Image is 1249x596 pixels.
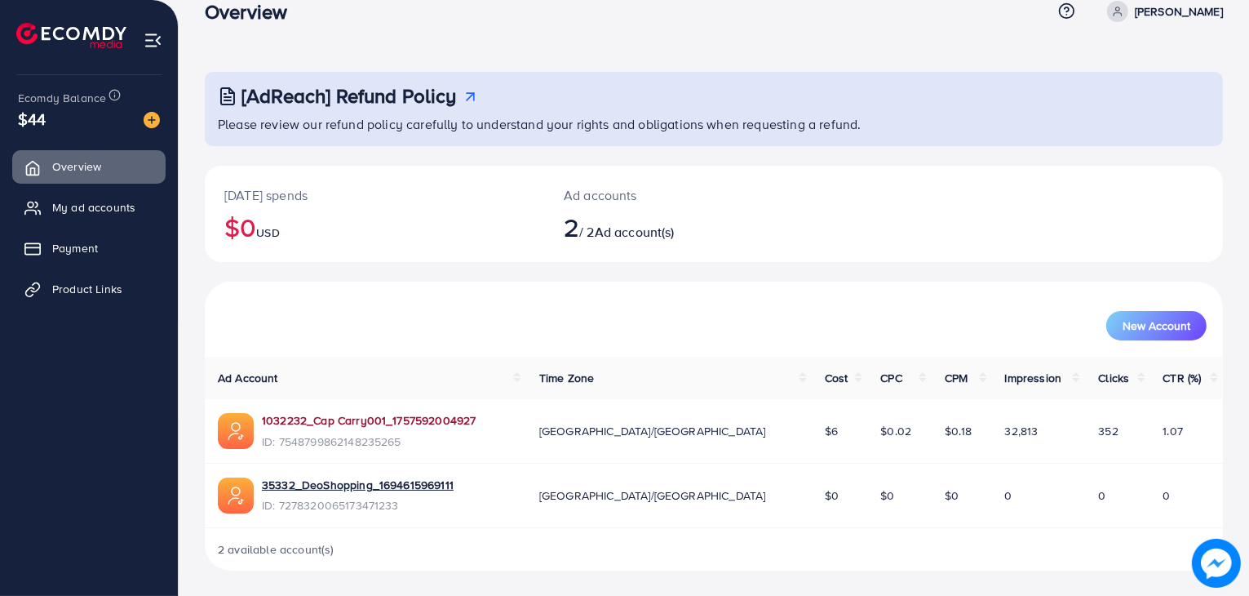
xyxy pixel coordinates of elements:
[1005,487,1012,504] span: 0
[144,112,160,128] img: image
[262,477,454,493] a: 35332_DeoShopping_1694615969111
[256,225,279,241] span: USD
[539,423,766,439] span: [GEOGRAPHIC_DATA]/[GEOGRAPHIC_DATA]
[1005,423,1039,439] span: 32,813
[564,185,779,205] p: Ad accounts
[224,211,525,242] h2: $0
[262,434,476,450] span: ID: 7548799862148235265
[1192,539,1241,588] img: image
[1005,370,1062,386] span: Impression
[12,232,166,265] a: Payment
[1163,423,1184,439] span: 1.07
[218,541,334,558] span: 2 available account(s)
[825,487,839,504] span: $0
[218,370,278,386] span: Ad Account
[539,487,766,504] span: [GEOGRAPHIC_DATA]/[GEOGRAPHIC_DATA]
[1098,487,1105,504] span: 0
[262,412,476,429] a: 1032232_Cap Carry001_1757592004927
[241,84,457,108] h3: [AdReach] Refund Policy
[880,487,894,504] span: $0
[539,370,594,386] span: Time Zone
[595,223,675,241] span: Ad account(s)
[52,240,98,256] span: Payment
[564,208,579,246] span: 2
[1135,2,1223,21] p: [PERSON_NAME]
[880,370,901,386] span: CPC
[1101,1,1223,22] a: [PERSON_NAME]
[825,370,848,386] span: Cost
[52,158,101,175] span: Overview
[945,487,959,504] span: $0
[52,281,122,297] span: Product Links
[262,497,454,514] span: ID: 7278320065173471233
[564,211,779,242] h2: / 2
[218,413,254,449] img: ic-ads-acc.e4c84228.svg
[18,90,106,106] span: Ecomdy Balance
[224,185,525,205] p: [DATE] spends
[12,191,166,224] a: My ad accounts
[880,423,911,439] span: $0.02
[16,23,126,48] img: logo
[1123,320,1190,331] span: New Account
[945,370,968,386] span: CPM
[52,199,135,216] span: My ad accounts
[218,114,1213,134] p: Please review our refund policy carefully to understand your rights and obligations when requesti...
[18,107,46,131] span: $44
[945,423,972,439] span: $0.18
[1163,487,1171,504] span: 0
[144,31,162,50] img: menu
[1163,370,1202,386] span: CTR (%)
[1098,370,1129,386] span: Clicks
[12,150,166,183] a: Overview
[1106,311,1207,340] button: New Account
[1098,423,1118,439] span: 352
[218,478,254,514] img: ic-ads-acc.e4c84228.svg
[12,273,166,305] a: Product Links
[825,423,838,439] span: $6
